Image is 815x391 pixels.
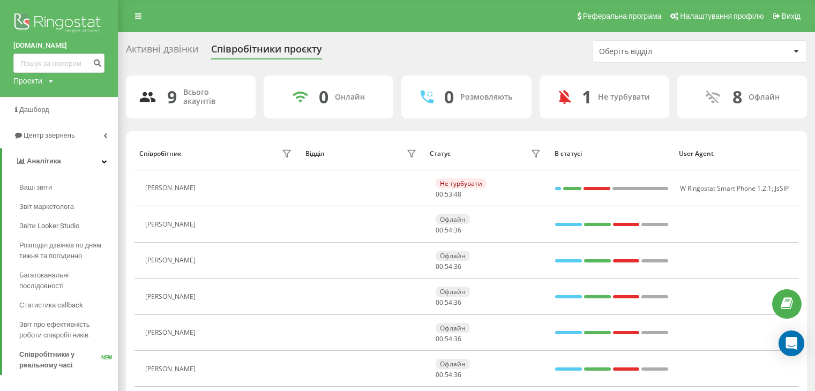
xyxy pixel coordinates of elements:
span: Аналiтика [27,157,61,165]
a: Розподіл дзвінків по дням тижня та погодинно [19,236,118,266]
div: [PERSON_NAME] [145,257,198,264]
span: 53 [445,190,452,199]
span: JsSIP [775,184,789,193]
a: Звіт маркетолога [19,197,118,216]
span: Багатоканальні послідовності [19,270,113,291]
div: Оберіть відділ [599,47,727,56]
span: 54 [445,334,452,343]
span: 54 [445,262,452,271]
span: 54 [445,370,452,379]
span: 00 [436,334,443,343]
div: Open Intercom Messenger [779,330,804,356]
span: Вихід [782,12,801,20]
input: Пошук за номером [13,54,104,73]
div: Активні дзвінки [126,43,198,60]
div: Офлайн [436,214,470,224]
span: W Ringostat Smart Phone 1.2.1 [680,184,772,193]
a: Звіти Looker Studio [19,216,118,236]
div: [PERSON_NAME] [145,184,198,192]
span: 36 [454,225,461,235]
div: Офлайн [436,251,470,261]
div: : : [436,191,461,198]
div: Відділ [305,150,324,157]
span: Статистика callback [19,300,83,311]
div: 9 [167,87,177,107]
span: 00 [436,190,443,199]
div: 0 [444,87,454,107]
div: Офлайн [436,359,470,369]
span: 48 [454,190,461,199]
span: Співробітники у реальному часі [19,349,101,371]
div: Не турбувати [436,178,487,189]
div: Проекти [13,76,42,86]
span: 36 [454,298,461,307]
span: 36 [454,334,461,343]
div: [PERSON_NAME] [145,365,198,373]
a: Звіт про ефективність роботи співробітників [19,315,118,345]
img: Ringostat logo [13,11,104,37]
span: Дашборд [19,106,49,114]
a: Аналiтика [2,148,118,174]
div: [PERSON_NAME] [145,221,198,228]
div: User Agent [679,150,793,157]
span: Звіти Looker Studio [19,221,79,231]
div: Офлайн [749,93,780,102]
span: Звіт маркетолога [19,201,74,212]
a: [DOMAIN_NAME] [13,40,104,51]
div: [PERSON_NAME] [145,293,198,300]
span: 36 [454,370,461,379]
a: Ваші звіти [19,178,118,197]
span: Налаштування профілю [680,12,764,20]
div: В статусі [555,150,669,157]
div: Розмовляють [460,93,512,102]
div: 0 [319,87,328,107]
div: Співробітник [139,150,182,157]
div: : : [436,335,461,343]
span: Звіт про ефективність роботи співробітників [19,319,113,341]
span: Розподіл дзвінків по дням тижня та погодинно [19,240,113,261]
span: 00 [436,262,443,271]
span: Реферальна програма [583,12,662,20]
span: Центр звернень [24,131,75,139]
span: 00 [436,370,443,379]
div: : : [436,299,461,306]
div: Співробітники проєкту [211,43,322,60]
span: 00 [436,225,443,235]
a: Багатоканальні послідовності [19,266,118,296]
span: 36 [454,262,461,271]
div: 1 [582,87,592,107]
div: Офлайн [436,287,470,297]
div: : : [436,263,461,270]
div: [PERSON_NAME] [145,329,198,336]
div: Онлайн [335,93,365,102]
div: : : [436,371,461,379]
a: Співробітники у реальному часіNEW [19,345,118,375]
div: Не турбувати [598,93,650,102]
div: Офлайн [436,323,470,333]
span: Ваші звіти [19,182,52,193]
div: Статус [430,150,451,157]
span: 54 [445,225,452,235]
span: 00 [436,298,443,307]
div: Всього акаунтів [183,88,243,106]
a: Статистика callback [19,296,118,315]
div: : : [436,227,461,234]
div: 8 [732,87,742,107]
span: 54 [445,298,452,307]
